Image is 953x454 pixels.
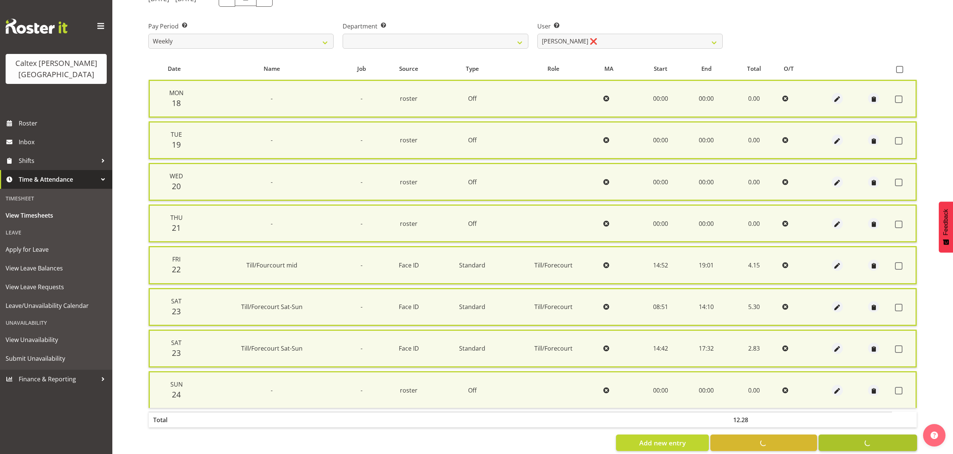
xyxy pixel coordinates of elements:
[172,255,180,263] span: Fri
[729,163,780,201] td: 0.00
[637,205,684,242] td: 00:00
[172,389,181,400] span: 24
[361,136,362,144] span: -
[6,334,107,345] span: View Unavailability
[171,339,182,347] span: Sat
[2,225,110,240] div: Leave
[534,303,573,311] span: Till/Forecourt
[729,205,780,242] td: 0.00
[2,206,110,225] a: View Timesheets
[400,386,418,394] span: roster
[2,315,110,330] div: Unavailability
[729,121,780,159] td: 0.00
[361,386,362,394] span: -
[169,89,183,97] span: Mon
[654,64,667,73] span: Start
[361,220,362,228] span: -
[271,136,273,144] span: -
[171,297,182,305] span: Sat
[729,246,780,284] td: 4.15
[637,163,684,201] td: 00:00
[172,181,181,191] span: 20
[399,64,418,73] span: Source
[19,155,97,166] span: Shifts
[639,438,686,448] span: Add new entry
[943,209,949,235] span: Feedback
[172,223,181,233] span: 21
[784,64,794,73] span: O/T
[361,303,362,311] span: -
[148,22,334,31] label: Pay Period
[172,348,181,358] span: 23
[729,371,780,408] td: 0.00
[357,64,366,73] span: Job
[534,261,573,269] span: Till/Forecourt
[616,435,708,451] button: Add new entry
[399,303,419,311] span: Face ID
[6,19,67,34] img: Rosterit website logo
[400,136,418,144] span: roster
[438,163,506,201] td: Off
[637,288,684,326] td: 08:51
[399,261,419,269] span: Face ID
[399,344,419,352] span: Face ID
[466,64,479,73] span: Type
[637,121,684,159] td: 00:00
[438,371,506,408] td: Off
[747,64,761,73] span: Total
[271,386,273,394] span: -
[361,94,362,103] span: -
[637,330,684,367] td: 14:42
[172,264,181,275] span: 22
[6,210,107,221] span: View Timesheets
[701,64,711,73] span: End
[6,244,107,255] span: Apply for Leave
[939,202,953,252] button: Feedback - Show survey
[684,330,729,367] td: 17:32
[684,288,729,326] td: 14:10
[170,380,183,388] span: Sun
[684,371,729,408] td: 00:00
[2,349,110,368] a: Submit Unavailability
[19,174,97,185] span: Time & Attendance
[2,278,110,296] a: View Leave Requests
[2,191,110,206] div: Timesheet
[172,98,181,108] span: 18
[246,261,297,269] span: Till/Fourcourt mid
[13,58,99,80] div: Caltex [PERSON_NAME][GEOGRAPHIC_DATA]
[400,220,418,228] span: roster
[361,178,362,186] span: -
[400,94,418,103] span: roster
[438,80,506,118] td: Off
[537,22,723,31] label: User
[438,330,506,367] td: Standard
[637,80,684,118] td: 00:00
[343,22,528,31] label: Department
[6,263,107,274] span: View Leave Balances
[19,136,109,148] span: Inbox
[241,344,303,352] span: Till/Forecourt Sat-Sun
[2,259,110,278] a: View Leave Balances
[438,288,506,326] td: Standard
[604,64,613,73] span: MA
[2,240,110,259] a: Apply for Leave
[271,178,273,186] span: -
[637,371,684,408] td: 00:00
[684,205,729,242] td: 00:00
[637,246,684,284] td: 14:52
[729,80,780,118] td: 0.00
[931,432,938,439] img: help-xxl-2.png
[729,330,780,367] td: 2.83
[547,64,559,73] span: Role
[172,139,181,150] span: 19
[2,330,110,349] a: View Unavailability
[271,220,273,228] span: -
[271,94,273,103] span: -
[684,121,729,159] td: 00:00
[170,172,183,180] span: Wed
[19,118,109,129] span: Roster
[684,246,729,284] td: 19:01
[438,205,506,242] td: Off
[684,163,729,201] td: 00:00
[172,306,181,317] span: 23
